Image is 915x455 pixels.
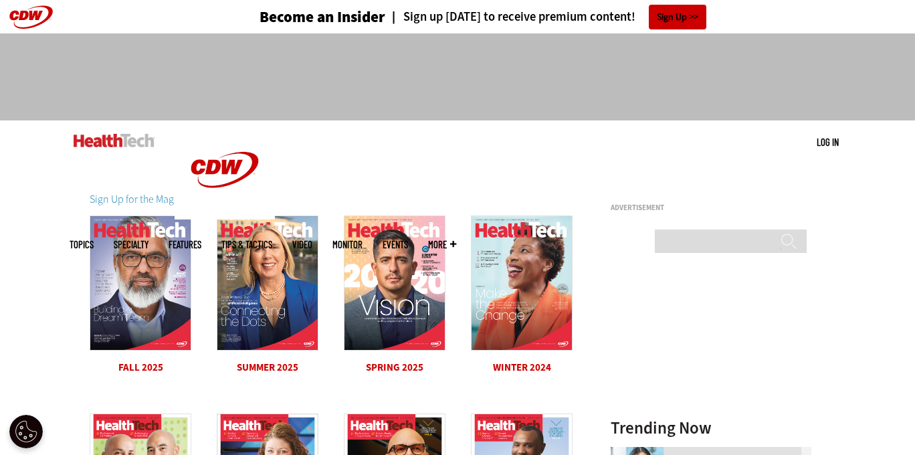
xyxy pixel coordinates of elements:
a: Sign Up [649,5,706,29]
span: More [428,240,456,250]
a: MonITor [332,240,363,250]
img: Home [74,134,155,147]
div: Cookie Settings [9,415,43,448]
img: HLTECH_Q225_C1.jpg [217,215,318,351]
a: Tips & Tactics [221,240,272,250]
a: Fall 2025 [118,361,163,374]
a: Log in [817,136,839,148]
iframe: advertisement [214,47,701,107]
img: HLTECH_Q125_C1_Cover.jpg [344,215,445,351]
div: User menu [817,135,839,149]
img: HLTECH_Q424_C1_Cover.jpg [471,215,573,351]
button: Open Preferences [9,415,43,448]
a: Events [383,240,408,250]
img: Home [175,120,275,219]
a: Sign up [DATE] to receive premium content! [385,11,635,23]
a: Become an Insider [209,9,385,25]
a: Video [292,240,312,250]
a: Summer 2025 [237,361,298,374]
a: CDW [175,209,275,223]
a: Spring 2025 [366,361,423,374]
a: Winter 2024 [493,361,551,374]
span: Specialty [114,240,148,250]
iframe: advertisement [611,217,811,384]
a: Features [169,240,201,250]
h3: Trending Now [611,420,811,436]
span: Topics [70,240,94,250]
img: HTQ325_C1.jpg [90,215,191,351]
h3: Become an Insider [260,9,385,25]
